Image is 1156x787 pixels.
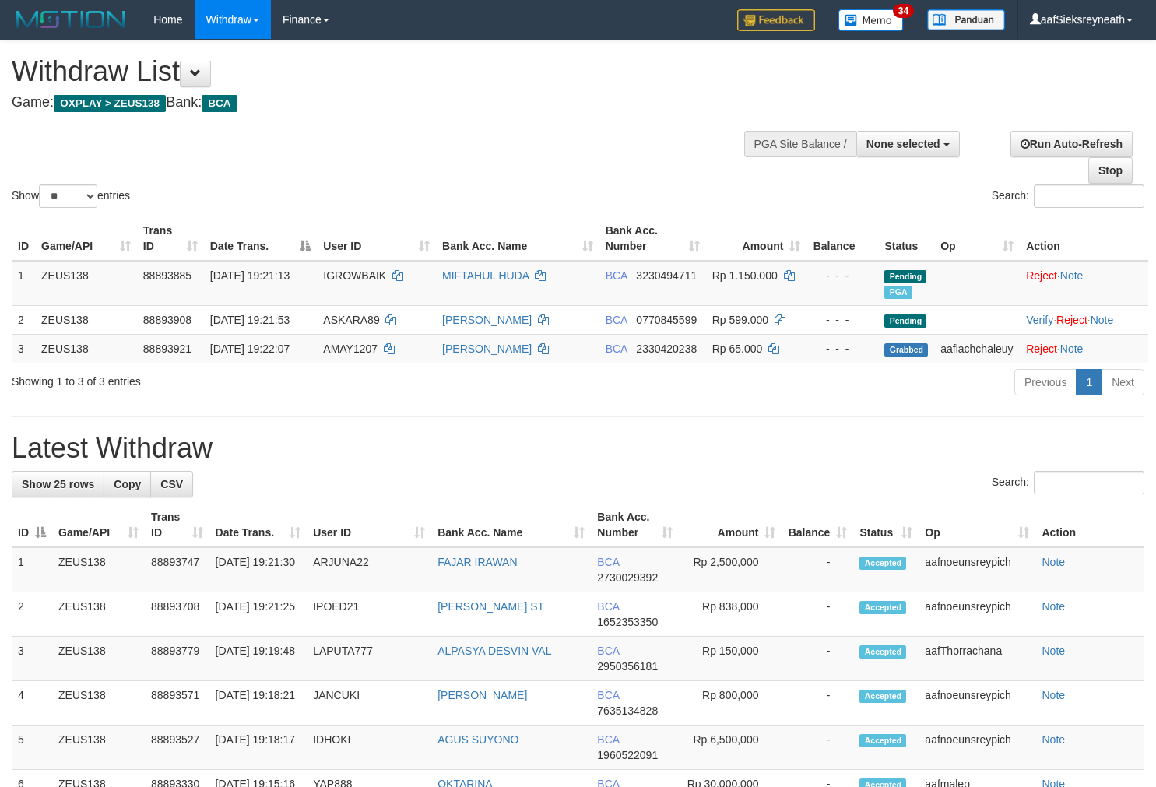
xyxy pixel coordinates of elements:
span: Rp 65.000 [712,343,763,355]
a: Run Auto-Refresh [1010,131,1133,157]
td: Rp 838,000 [679,592,782,637]
span: Copy [114,478,141,490]
td: - [782,637,853,681]
td: 88893708 [145,592,209,637]
span: BCA [597,645,619,657]
a: Note [1042,556,1065,568]
td: 88893527 [145,726,209,770]
label: Search: [992,471,1144,494]
td: LAPUTA777 [307,637,431,681]
th: ID: activate to sort column descending [12,503,52,547]
a: 1 [1076,369,1102,395]
th: Op: activate to sort column ascending [934,216,1020,261]
th: Balance [806,216,878,261]
span: BCA [606,269,627,282]
td: 3 [12,637,52,681]
td: ZEUS138 [52,547,145,592]
td: ZEUS138 [52,681,145,726]
th: User ID: activate to sort column ascending [317,216,436,261]
a: Reject [1056,314,1087,326]
td: Rp 6,500,000 [679,726,782,770]
span: BCA [202,95,237,112]
th: Bank Acc. Number: activate to sort column ascending [599,216,706,261]
img: Feedback.jpg [737,9,815,31]
td: aaflachchaleuy [934,334,1020,363]
th: Trans ID: activate to sort column ascending [145,503,209,547]
td: - [782,547,853,592]
td: [DATE] 19:19:48 [209,637,307,681]
span: BCA [606,343,627,355]
span: Pending [884,270,926,283]
td: - [782,592,853,637]
td: - [782,681,853,726]
td: 3 [12,334,35,363]
td: [DATE] 19:21:30 [209,547,307,592]
a: AGUS SUYONO [437,733,518,746]
td: [DATE] 19:18:21 [209,681,307,726]
span: BCA [606,314,627,326]
td: aafThorrachana [919,637,1035,681]
a: Reject [1026,343,1057,355]
td: aafnoeunsreypich [919,547,1035,592]
th: ID [12,216,35,261]
th: Op: activate to sort column ascending [919,503,1035,547]
th: Bank Acc. Name: activate to sort column ascending [431,503,591,547]
h1: Latest Withdraw [12,433,1144,464]
button: None selected [856,131,960,157]
span: Copy 2950356181 to clipboard [597,660,658,673]
td: 2 [12,305,35,334]
td: Rp 150,000 [679,637,782,681]
td: 1 [12,547,52,592]
td: 5 [12,726,52,770]
th: Game/API: activate to sort column ascending [35,216,137,261]
span: Accepted [859,690,906,703]
th: Action [1020,216,1148,261]
td: 2 [12,592,52,637]
span: None selected [866,138,940,150]
span: Copy 2730029392 to clipboard [597,571,658,584]
span: [DATE] 19:22:07 [210,343,290,355]
a: ALPASYA DESVIN VAL [437,645,551,657]
td: ARJUNA22 [307,547,431,592]
td: ZEUS138 [35,261,137,306]
img: MOTION_logo.png [12,8,130,31]
a: Note [1042,689,1065,701]
img: panduan.png [927,9,1005,30]
a: Next [1102,369,1144,395]
td: ZEUS138 [52,592,145,637]
td: IPOED21 [307,592,431,637]
th: Amount: activate to sort column ascending [679,503,782,547]
span: BCA [597,689,619,701]
th: Balance: activate to sort column ascending [782,503,853,547]
th: Trans ID: activate to sort column ascending [137,216,204,261]
a: Note [1060,269,1084,282]
td: ZEUS138 [35,334,137,363]
span: Accepted [859,601,906,614]
span: Accepted [859,645,906,659]
a: Note [1042,600,1065,613]
span: Pending [884,314,926,328]
a: Note [1060,343,1084,355]
h1: Withdraw List [12,56,755,87]
h4: Game: Bank: [12,95,755,111]
td: aafnoeunsreypich [919,681,1035,726]
span: ASKARA89 [323,314,379,326]
span: BCA [597,600,619,613]
a: Copy [104,471,151,497]
span: Rp 599.000 [712,314,768,326]
td: IDHOKI [307,726,431,770]
a: Note [1091,314,1114,326]
td: 1 [12,261,35,306]
th: User ID: activate to sort column ascending [307,503,431,547]
a: [PERSON_NAME] [442,314,532,326]
img: Button%20Memo.svg [838,9,904,31]
td: · [1020,334,1148,363]
th: Bank Acc. Number: activate to sort column ascending [591,503,679,547]
div: Showing 1 to 3 of 3 entries [12,367,470,389]
a: MIFTAHUL HUDA [442,269,529,282]
th: Bank Acc. Name: activate to sort column ascending [436,216,599,261]
th: Date Trans.: activate to sort column ascending [209,503,307,547]
th: Action [1035,503,1144,547]
span: 88893885 [143,269,191,282]
div: PGA Site Balance / [744,131,856,157]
